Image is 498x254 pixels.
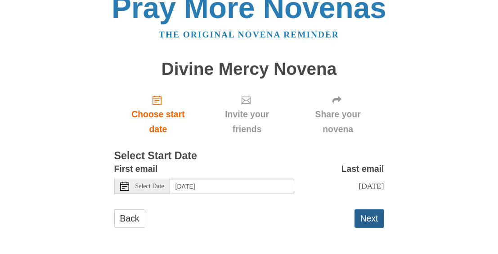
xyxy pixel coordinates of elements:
[211,107,283,137] span: Invite your friends
[159,30,339,39] a: The original novena reminder
[341,162,384,176] label: Last email
[359,181,384,190] span: [DATE]
[114,162,158,176] label: First email
[114,88,202,141] a: Choose start date
[114,60,384,79] h1: Divine Mercy Novena
[114,209,145,228] a: Back
[123,107,193,137] span: Choose start date
[114,150,384,162] h3: Select Start Date
[292,88,384,141] div: Click "Next" to confirm your start date first.
[170,179,294,194] input: Use the arrow keys to pick a date
[135,183,164,189] span: Select Date
[202,88,292,141] div: Click "Next" to confirm your start date first.
[301,107,375,137] span: Share your novena
[354,209,384,228] button: Next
